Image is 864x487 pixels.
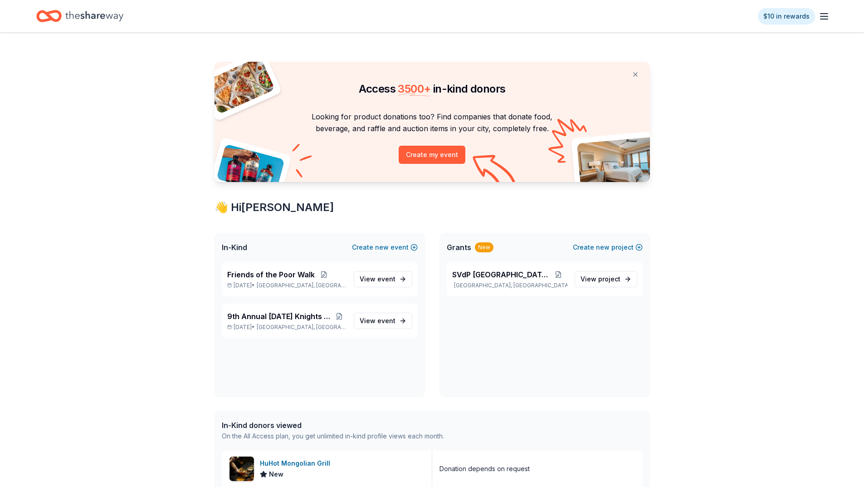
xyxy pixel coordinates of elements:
p: Looking for product donations too? Find companies that donate food, beverage, and raffle and auct... [225,111,639,135]
img: Curvy arrow [473,155,518,189]
p: [DATE] • [227,282,347,289]
a: Home [36,5,123,27]
span: 9th Annual [DATE] Knights Hungerbowl [227,311,333,322]
a: $10 in rewards [758,8,815,25]
span: In-Kind [222,242,247,253]
div: In-Kind donors viewed [222,420,444,431]
div: On the All Access plan, you get unlimited in-kind profile views each month. [222,431,444,442]
span: Grants [447,242,471,253]
span: View [360,274,395,285]
p: [GEOGRAPHIC_DATA], [GEOGRAPHIC_DATA] [452,282,567,289]
button: Createnewproject [573,242,643,253]
span: project [598,275,620,283]
span: New [269,469,283,480]
button: Createnewevent [352,242,418,253]
span: 3500 + [398,82,430,95]
span: new [596,242,610,253]
div: 👋 Hi [PERSON_NAME] [215,200,650,215]
span: View [581,274,620,285]
span: Friends of the Poor Walk [227,269,315,280]
span: View [360,315,395,326]
div: Donation depends on request [439,463,530,474]
span: event [377,317,395,325]
div: New [475,242,493,252]
a: View event [354,313,412,329]
button: Create my event [399,146,465,164]
span: [GEOGRAPHIC_DATA], [GEOGRAPHIC_DATA] [257,324,346,331]
a: View project [575,271,637,287]
span: SVdP [GEOGRAPHIC_DATA] [452,269,549,280]
span: event [377,275,395,283]
span: [GEOGRAPHIC_DATA], [GEOGRAPHIC_DATA] [257,282,346,289]
div: HuHot Mongolian Grill [260,458,334,469]
a: View event [354,271,412,287]
span: Access in-kind donors [359,82,506,95]
img: Image for HuHot Mongolian Grill [229,457,254,481]
img: Pizza [204,56,275,114]
span: new [375,242,389,253]
p: [DATE] • [227,324,347,331]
